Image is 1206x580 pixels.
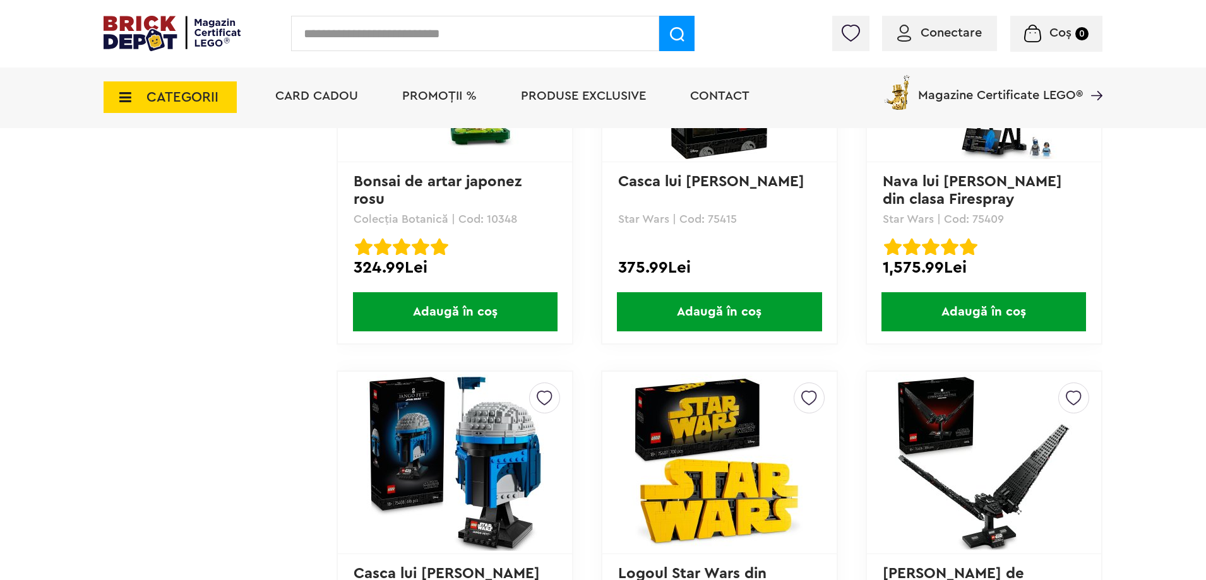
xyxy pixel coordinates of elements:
[897,27,982,39] a: Conectare
[883,259,1085,276] div: 1,575.99Lei
[402,90,477,102] a: PROMOȚII %
[903,238,921,256] img: Evaluare cu stele
[960,238,977,256] img: Evaluare cu stele
[867,292,1101,331] a: Adaugă în coș
[631,374,808,551] img: Logoul Star Wars din caramizi
[618,259,821,276] div: 375.99Lei
[393,238,410,256] img: Evaluare cu stele
[354,213,556,225] p: Colecția Botanică | Cod: 10348
[883,213,1085,225] p: Star Wars | Cod: 75409
[921,27,982,39] span: Conectare
[354,174,526,207] a: Bonsai de artar japonez rosu
[618,213,821,225] p: Star Wars | Cod: 75415
[521,90,646,102] a: Produse exclusive
[922,238,940,256] img: Evaluare cu stele
[883,174,1066,207] a: Nava lui [PERSON_NAME] din clasa Firespray
[355,238,373,256] img: Evaluare cu stele
[1075,27,1089,40] small: 0
[353,292,558,331] span: Adaugă în coș
[367,374,544,551] img: Casca lui Jango Fett
[354,259,556,276] div: 324.99Lei
[690,90,749,102] a: Contact
[618,174,804,189] a: Casca lui [PERSON_NAME]
[1083,73,1102,85] a: Magazine Certificate LEGO®
[895,374,1072,551] img: Naveta de comanda a lui Kylo Ren
[338,292,572,331] a: Adaugă în coș
[412,238,429,256] img: Evaluare cu stele
[941,238,958,256] img: Evaluare cu stele
[617,292,821,331] span: Adaugă în coș
[374,238,391,256] img: Evaluare cu stele
[602,292,837,331] a: Adaugă în coș
[1049,27,1072,39] span: Coș
[431,238,448,256] img: Evaluare cu stele
[884,238,902,256] img: Evaluare cu stele
[146,90,218,104] span: CATEGORII
[881,292,1086,331] span: Adaugă în coș
[918,73,1083,102] span: Magazine Certificate LEGO®
[275,90,358,102] a: Card Cadou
